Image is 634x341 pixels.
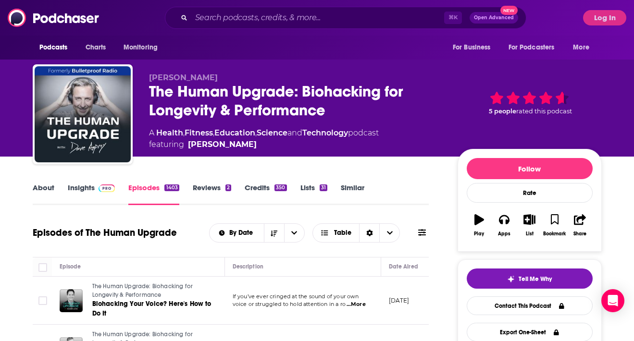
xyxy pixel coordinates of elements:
div: List [526,231,534,237]
div: 5 peoplerated this podcast [458,73,602,133]
div: Bookmark [543,231,566,237]
a: Health [156,128,183,137]
a: About [33,183,54,205]
button: Apps [492,208,517,243]
a: Technology [302,128,348,137]
button: Open AdvancedNew [470,12,518,24]
span: For Podcasters [509,41,555,54]
button: open menu [502,38,569,57]
button: open menu [117,38,170,57]
p: [DATE] [389,296,410,304]
img: The Human Upgrade: Biohacking for Longevity & Performance [35,66,131,162]
a: Lists31 [300,183,327,205]
a: The Human Upgrade: Biohacking for Longevity & Performance [92,282,217,299]
div: Sort Direction [359,224,379,242]
div: A podcast [149,127,379,150]
span: rated this podcast [516,108,572,115]
img: Podchaser Pro [99,184,115,192]
a: Education [214,128,255,137]
h2: Choose List sort [209,223,305,243]
span: , [213,128,214,137]
span: If you’ve ever cringed at the sound of your own [233,293,359,300]
span: By Date [229,230,256,236]
span: Tell Me Why [519,275,552,283]
span: For Business [453,41,491,54]
button: Choose View [312,223,400,243]
a: Dave Asprey [188,139,257,150]
span: Monitoring [124,41,158,54]
a: Contact This Podcast [467,296,593,315]
a: InsightsPodchaser Pro [68,183,115,205]
button: Bookmark [542,208,567,243]
button: Sort Direction [264,224,284,242]
div: Episode [60,261,81,272]
button: Follow [467,158,593,179]
button: open menu [284,224,304,242]
div: 31 [320,184,327,191]
div: 1403 [164,184,179,191]
span: Podcasts [39,41,68,54]
button: open menu [33,38,80,57]
h1: Episodes of The Human Upgrade [33,227,177,239]
a: Science [257,128,287,137]
span: New [500,6,518,15]
img: Podchaser - Follow, Share and Rate Podcasts [8,9,100,27]
span: , [255,128,257,137]
button: Log In [583,10,626,25]
button: Play [467,208,492,243]
a: Credits350 [245,183,286,205]
div: Search podcasts, credits, & more... [165,7,526,29]
button: tell me why sparkleTell Me Why [467,268,593,289]
span: [PERSON_NAME] [149,73,218,82]
span: 5 people [489,108,516,115]
span: Table [334,230,351,236]
span: Charts [86,41,106,54]
div: Share [573,231,586,237]
button: open menu [446,38,503,57]
div: Apps [498,231,510,237]
a: Fitness [185,128,213,137]
span: Toggle select row [38,296,47,305]
span: and [287,128,302,137]
a: Episodes1403 [128,183,179,205]
span: Biohacking Your Voice? Here's How to Do It [92,300,211,317]
div: Play [474,231,484,237]
div: 2 [225,184,231,191]
button: List [517,208,542,243]
button: open menu [566,38,601,57]
span: featuring [149,139,379,150]
input: Search podcasts, credits, & more... [191,10,444,25]
a: Charts [79,38,112,57]
span: ...More [347,301,366,308]
div: 350 [274,184,286,191]
span: Open Advanced [474,15,514,20]
span: , [183,128,185,137]
div: Date Aired [389,261,418,272]
a: Reviews2 [193,183,231,205]
img: tell me why sparkle [507,275,515,283]
button: Share [567,208,592,243]
div: Open Intercom Messenger [601,289,624,312]
span: More [573,41,589,54]
a: Biohacking Your Voice? Here's How to Do It [92,299,217,318]
span: voice or struggled to hold attention in a ro [233,301,346,307]
a: Similar [341,183,364,205]
button: open menu [210,230,264,236]
div: Description [233,261,263,272]
span: ⌘ K [444,12,462,24]
div: Rate [467,183,593,203]
span: The Human Upgrade: Biohacking for Longevity & Performance [92,283,193,298]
